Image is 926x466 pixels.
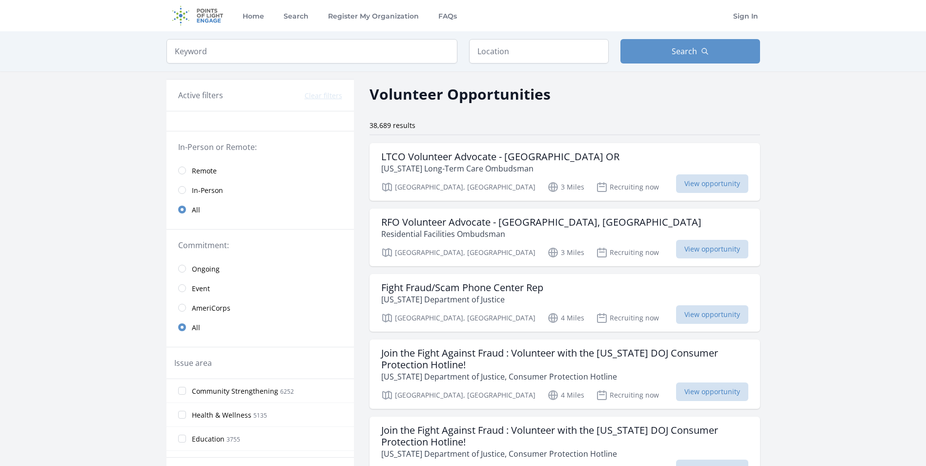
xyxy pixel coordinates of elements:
[192,323,200,333] span: All
[192,186,223,195] span: In-Person
[178,239,342,251] legend: Commitment:
[676,305,748,324] span: View opportunity
[178,435,186,443] input: Education 3755
[178,387,186,395] input: Community Strengthening 6252
[370,143,760,201] a: LTCO Volunteer Advocate - [GEOGRAPHIC_DATA] OR [US_STATE] Long-Term Care Ombudsman [GEOGRAPHIC_DA...
[166,180,354,200] a: In-Person
[381,181,535,193] p: [GEOGRAPHIC_DATA], [GEOGRAPHIC_DATA]
[370,121,415,130] span: 38,689 results
[547,247,584,258] p: 3 Miles
[174,357,212,369] legend: Issue area
[381,294,543,305] p: [US_STATE] Department of Justice
[253,411,267,420] span: 5135
[280,387,294,396] span: 6252
[370,209,760,266] a: RFO Volunteer Advocate - [GEOGRAPHIC_DATA], [GEOGRAPHIC_DATA] Residential Facilities Ombudsman [G...
[166,278,354,298] a: Event
[672,45,697,57] span: Search
[596,312,659,324] p: Recruiting now
[676,174,748,193] span: View opportunity
[381,424,748,448] h3: Join the Fight Against Fraud : Volunteer with the [US_STATE] DOJ Consumer Protection Hotline!
[192,205,200,215] span: All
[381,448,748,460] p: [US_STATE] Department of Justice, Consumer Protection Hotline
[192,166,217,176] span: Remote
[192,434,225,444] span: Education
[166,298,354,318] a: AmeriCorps
[381,228,701,240] p: Residential Facilities Ombudsman
[676,382,748,401] span: View opportunity
[166,318,354,337] a: All
[381,282,543,294] h3: Fight Fraud/Scam Phone Center Rep
[469,39,609,64] input: Location
[192,284,210,294] span: Event
[192,386,278,396] span: Community Strengthening
[178,89,223,101] h3: Active filters
[178,411,186,419] input: Health & Wellness 5135
[381,163,619,174] p: [US_STATE] Long-Term Care Ombudsman
[596,389,659,401] p: Recruiting now
[166,161,354,180] a: Remote
[547,312,584,324] p: 4 Miles
[381,151,619,163] h3: LTCO Volunteer Advocate - [GEOGRAPHIC_DATA] OR
[381,371,748,382] p: [US_STATE] Department of Justice, Consumer Protection Hotline
[620,39,760,64] button: Search
[305,91,342,101] button: Clear filters
[370,274,760,332] a: Fight Fraud/Scam Phone Center Rep [US_STATE] Department of Justice [GEOGRAPHIC_DATA], [GEOGRAPHIC...
[547,181,584,193] p: 3 Miles
[676,240,748,258] span: View opportunity
[226,435,240,444] span: 3755
[166,200,354,219] a: All
[178,141,342,153] legend: In-Person or Remote:
[192,264,220,274] span: Ongoing
[596,181,659,193] p: Recruiting now
[381,312,535,324] p: [GEOGRAPHIC_DATA], [GEOGRAPHIC_DATA]
[166,39,457,64] input: Keyword
[381,389,535,401] p: [GEOGRAPHIC_DATA], [GEOGRAPHIC_DATA]
[547,389,584,401] p: 4 Miles
[192,410,251,420] span: Health & Wellness
[370,339,760,409] a: Join the Fight Against Fraud : Volunteer with the [US_STATE] DOJ Consumer Protection Hotline! [US...
[381,247,535,258] p: [GEOGRAPHIC_DATA], [GEOGRAPHIC_DATA]
[381,216,701,228] h3: RFO Volunteer Advocate - [GEOGRAPHIC_DATA], [GEOGRAPHIC_DATA]
[381,347,748,371] h3: Join the Fight Against Fraud : Volunteer with the [US_STATE] DOJ Consumer Protection Hotline!
[370,83,551,105] h2: Volunteer Opportunities
[596,247,659,258] p: Recruiting now
[166,259,354,278] a: Ongoing
[192,303,230,313] span: AmeriCorps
